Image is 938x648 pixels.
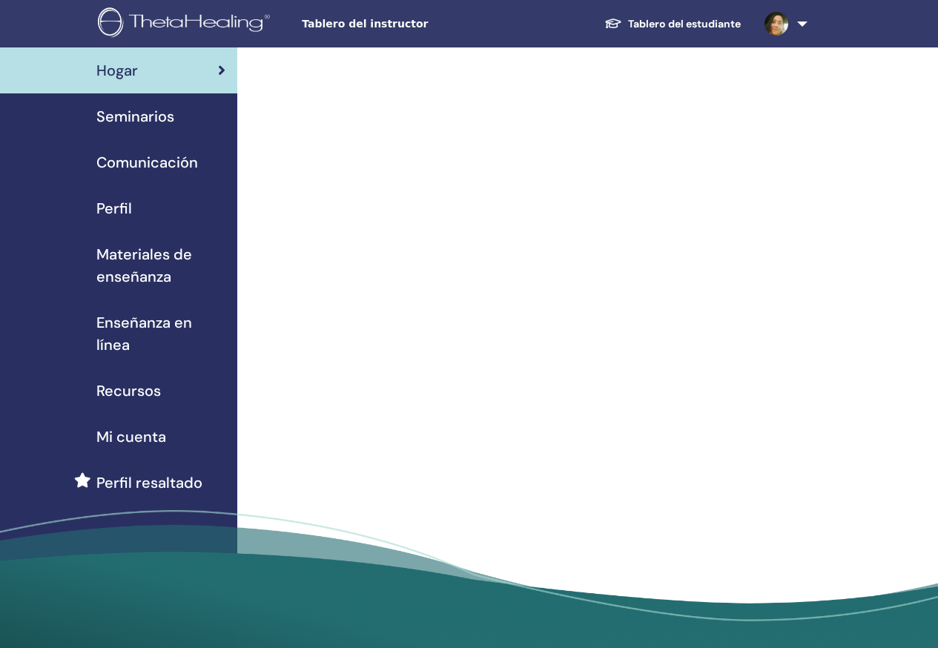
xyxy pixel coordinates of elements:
span: Perfil resaltado [96,472,202,494]
span: Mi cuenta [96,426,166,448]
span: Seminarios [96,105,174,128]
a: Tablero del estudiante [592,10,753,38]
img: graduation-cap-white.svg [604,17,622,30]
span: Perfil [96,197,132,219]
span: Tablero del instructor [302,16,524,32]
img: logo.png [98,7,275,41]
span: Comunicación [96,151,198,173]
span: Enseñanza en línea [96,311,225,356]
span: Materiales de enseñanza [96,243,225,288]
span: Recursos [96,380,161,402]
span: Hogar [96,59,138,82]
img: default.jpg [764,12,788,36]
